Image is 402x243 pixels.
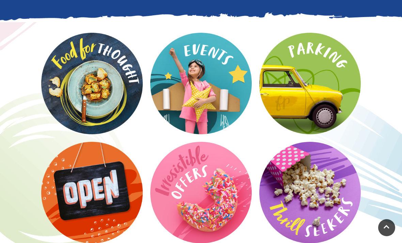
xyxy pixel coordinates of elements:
img: Dining at Festival Place [39,30,145,137]
img: Parking your Car at Festival Place [257,30,363,137]
img: Events at Festival Place [148,30,254,137]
